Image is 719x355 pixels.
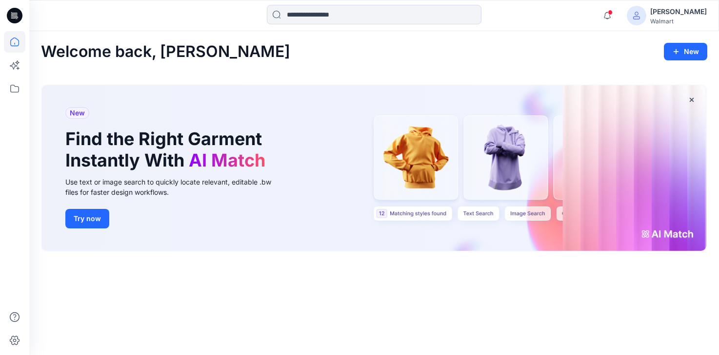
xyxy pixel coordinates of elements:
div: [PERSON_NAME] [650,6,707,18]
div: Use text or image search to quickly locate relevant, editable .bw files for faster design workflows. [65,177,285,197]
span: New [70,107,85,119]
button: Try now [65,209,109,228]
div: Walmart [650,18,707,25]
h2: Welcome back, [PERSON_NAME] [41,43,290,61]
h1: Find the Right Garment Instantly With [65,129,270,170]
span: AI Match [189,149,265,171]
button: New [664,43,707,60]
svg: avatar [633,12,640,19]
